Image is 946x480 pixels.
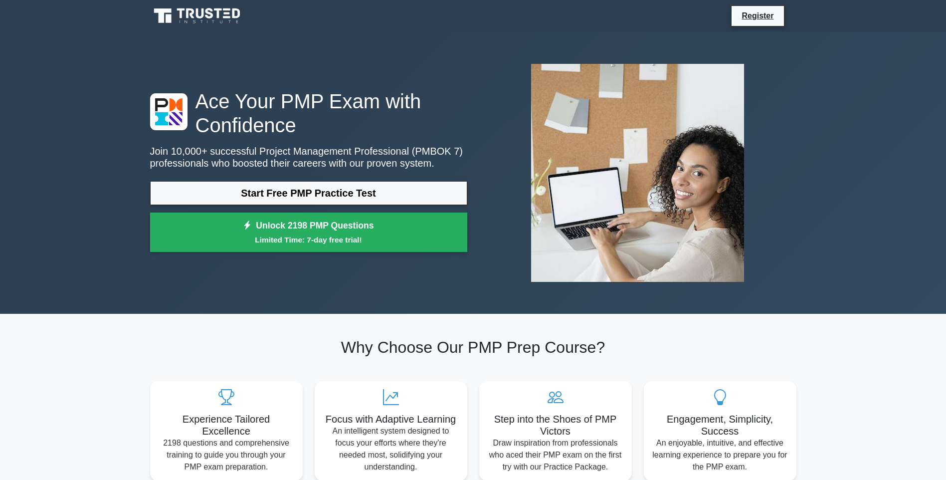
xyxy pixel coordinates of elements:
[652,413,788,437] h5: Engagement, Simplicity, Success
[163,234,455,245] small: Limited Time: 7-day free trial!
[736,9,779,22] a: Register
[150,181,467,205] a: Start Free PMP Practice Test
[487,437,624,473] p: Draw inspiration from professionals who aced their PMP exam on the first try with our Practice Pa...
[150,145,467,169] p: Join 10,000+ successful Project Management Professional (PMBOK 7) professionals who boosted their...
[323,425,459,473] p: An intelligent system designed to focus your efforts where they're needed most, solidifying your ...
[652,437,788,473] p: An enjoyable, intuitive, and effective learning experience to prepare you for the PMP exam.
[487,413,624,437] h5: Step into the Shoes of PMP Victors
[150,213,467,252] a: Unlock 2198 PMP QuestionsLimited Time: 7-day free trial!
[158,437,295,473] p: 2198 questions and comprehensive training to guide you through your PMP exam preparation.
[323,413,459,425] h5: Focus with Adaptive Learning
[150,338,796,357] h2: Why Choose Our PMP Prep Course?
[150,89,467,137] h1: Ace Your PMP Exam with Confidence
[158,413,295,437] h5: Experience Tailored Excellence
